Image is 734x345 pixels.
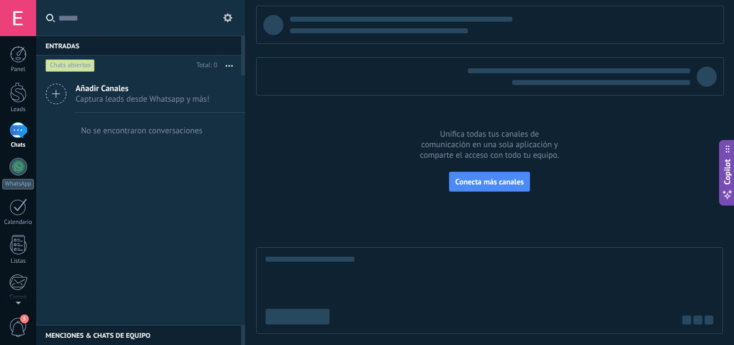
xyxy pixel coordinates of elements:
[2,106,34,113] div: Leads
[2,179,34,189] div: WhatsApp
[20,314,29,323] span: 3
[192,60,217,71] div: Total: 0
[2,142,34,149] div: Chats
[449,172,530,192] button: Conecta más canales
[36,36,241,56] div: Entradas
[2,258,34,265] div: Listas
[217,56,241,76] button: Más
[76,94,209,104] span: Captura leads desde Whatsapp y más!
[46,59,95,72] div: Chats abiertos
[81,126,203,136] div: No se encontraron conversaciones
[76,83,209,94] span: Añadir Canales
[722,159,733,184] span: Copilot
[2,219,34,226] div: Calendario
[36,325,241,345] div: Menciones & Chats de equipo
[2,66,34,73] div: Panel
[455,177,523,187] span: Conecta más canales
